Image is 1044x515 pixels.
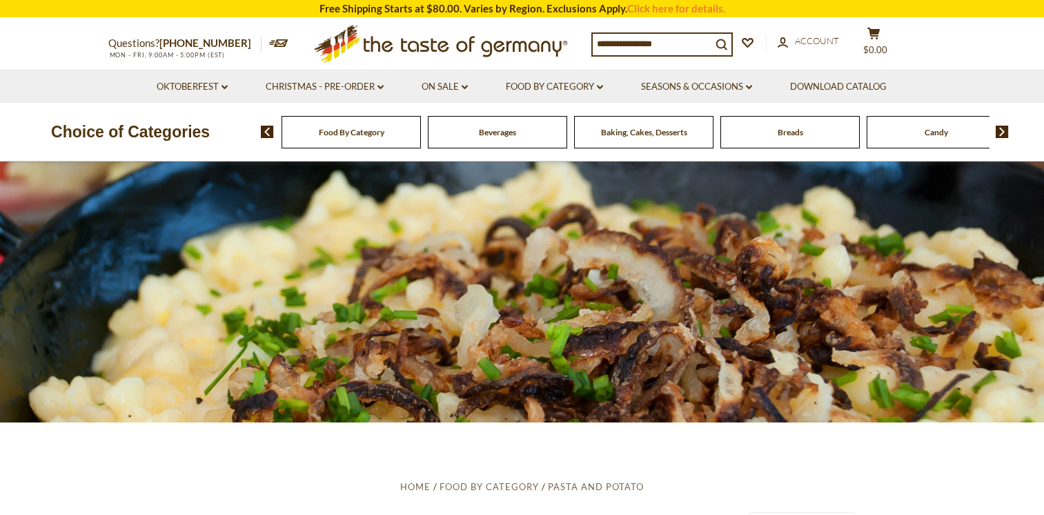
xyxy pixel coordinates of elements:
span: Account [795,35,839,46]
a: Christmas - PRE-ORDER [266,79,384,95]
a: Breads [778,127,803,137]
a: Account [778,34,839,49]
a: Pasta and Potato [548,481,644,492]
a: Click here for details. [627,2,725,14]
a: Seasons & Occasions [641,79,752,95]
a: Download Catalog [790,79,887,95]
a: Food By Category [506,79,603,95]
a: Beverages [479,127,516,137]
span: $0.00 [863,44,887,55]
button: $0.00 [854,27,895,61]
a: Baking, Cakes, Desserts [601,127,687,137]
a: On Sale [422,79,468,95]
img: next arrow [996,126,1009,138]
a: Food By Category [319,127,384,137]
a: Food By Category [440,481,539,492]
a: Home [400,481,431,492]
p: Questions? [108,35,262,52]
a: [PHONE_NUMBER] [159,37,251,49]
span: MON - FRI, 9:00AM - 5:00PM (EST) [108,51,226,59]
a: Candy [925,127,948,137]
img: previous arrow [261,126,274,138]
a: Oktoberfest [157,79,228,95]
